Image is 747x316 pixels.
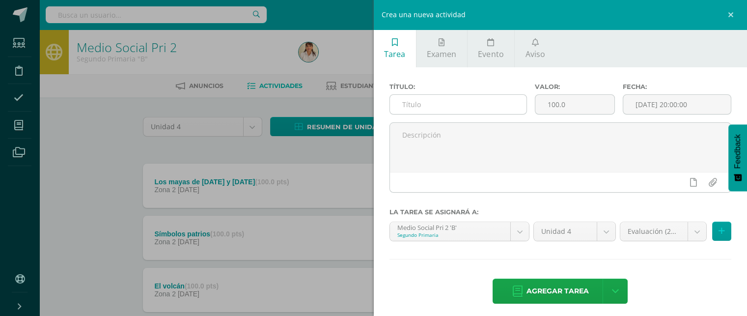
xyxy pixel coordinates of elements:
a: Aviso [515,29,555,67]
input: Puntos máximos [535,95,614,114]
label: Título: [389,83,527,90]
a: Examen [416,29,467,67]
span: Aviso [526,49,545,59]
a: Medio Social Pri 2 'B'Segundo Primaria [390,222,529,241]
label: La tarea se asignará a: [389,208,732,216]
span: Tarea [384,49,405,59]
div: Medio Social Pri 2 'B' [397,222,503,231]
span: Agregar tarea [526,279,589,303]
input: Título [390,95,527,114]
a: Evento [468,29,514,67]
div: Segundo Primaria [397,231,503,238]
a: Tarea [374,29,416,67]
input: Fecha de entrega [623,95,731,114]
span: Evento [478,49,503,59]
label: Fecha: [623,83,732,90]
a: Unidad 4 [534,222,615,241]
label: Valor: [535,83,614,90]
span: Examen [427,49,456,59]
span: Evaluación (20.0%) [628,222,680,241]
span: Unidad 4 [541,222,589,241]
a: Evaluación (20.0%) [620,222,706,241]
button: Feedback - Mostrar encuesta [728,124,747,191]
span: Feedback [733,134,742,169]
